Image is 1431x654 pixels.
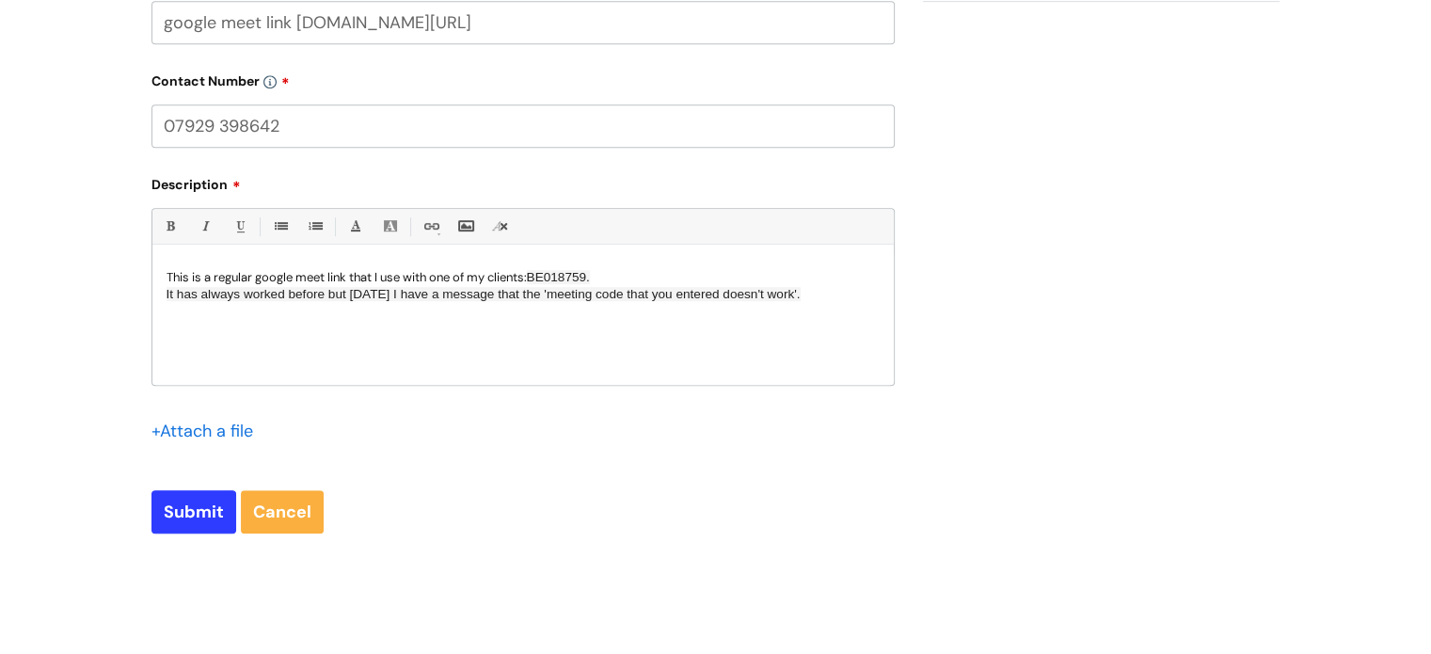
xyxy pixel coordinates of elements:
a: Link [419,215,442,238]
a: • Unordered List (Ctrl-Shift-7) [268,215,292,238]
a: Font Color [343,215,367,238]
a: Back Color [378,215,402,238]
a: Bold (Ctrl-B) [158,215,182,238]
span: It has always worked before but [DATE] I have a message that the 'meeting code that you entered d... [167,287,801,301]
div: Attach a file [151,416,264,446]
span: + [151,420,160,442]
label: Description [151,170,895,193]
a: Cancel [241,490,324,534]
a: Underline(Ctrl-U) [228,215,251,238]
a: Insert Image... [453,215,477,238]
span: BE018759. [527,270,590,284]
label: Contact Number [151,67,895,89]
img: info-icon.svg [263,75,277,88]
a: 1. Ordered List (Ctrl-Shift-8) [303,215,326,238]
a: Remove formatting (Ctrl-\) [488,215,512,238]
a: Italic (Ctrl-I) [193,215,216,238]
p: This is a regular google meet link that I use with one of my clients: [167,269,880,286]
input: Submit [151,490,236,534]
